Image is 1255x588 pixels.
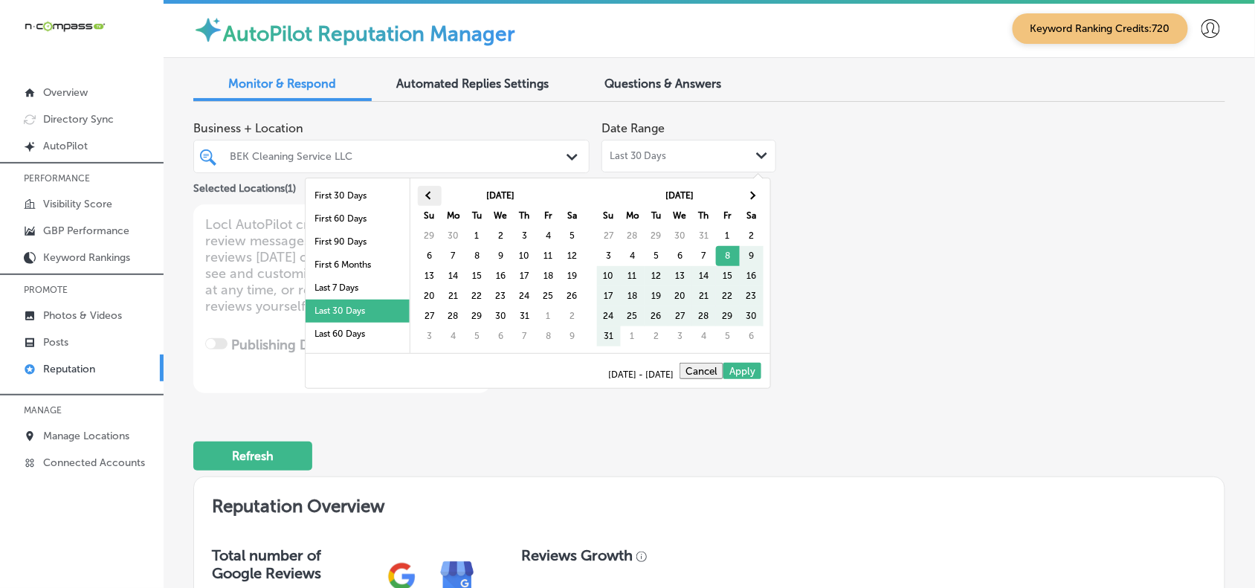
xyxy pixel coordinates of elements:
[668,286,692,306] td: 20
[645,306,668,326] td: 26
[43,86,88,99] p: Overview
[716,326,740,346] td: 5
[537,226,561,246] td: 4
[692,206,716,226] th: Th
[465,266,489,286] td: 15
[193,176,296,195] p: Selected Locations ( 1 )
[716,266,740,286] td: 15
[605,77,722,91] span: Questions & Answers
[465,286,489,306] td: 22
[306,253,410,277] li: First 6 Months
[43,224,129,237] p: GBP Performance
[418,326,442,346] td: 3
[597,286,621,306] td: 17
[645,226,668,246] td: 29
[597,306,621,326] td: 24
[43,456,145,469] p: Connected Accounts
[561,306,584,326] td: 2
[621,186,740,206] th: [DATE]
[442,206,465,226] th: Mo
[645,326,668,346] td: 2
[601,121,665,135] label: Date Range
[513,326,537,346] td: 7
[621,226,645,246] td: 28
[513,306,537,326] td: 31
[43,309,122,322] p: Photos & Videos
[716,306,740,326] td: 29
[668,246,692,266] td: 6
[465,246,489,266] td: 8
[489,226,513,246] td: 2
[740,306,764,326] td: 30
[621,206,645,226] th: Mo
[397,77,549,91] span: Automated Replies Settings
[465,326,489,346] td: 5
[740,326,764,346] td: 6
[645,286,668,306] td: 19
[597,266,621,286] td: 10
[740,266,764,286] td: 16
[306,300,410,323] li: Last 30 Days
[306,207,410,230] li: First 60 Days
[597,226,621,246] td: 27
[621,286,645,306] td: 18
[465,226,489,246] td: 1
[680,363,723,379] button: Cancel
[561,266,584,286] td: 19
[212,546,374,582] h3: Total number of Google Reviews
[537,326,561,346] td: 8
[537,246,561,266] td: 11
[621,326,645,346] td: 1
[621,306,645,326] td: 25
[668,266,692,286] td: 13
[418,286,442,306] td: 20
[645,206,668,226] th: Tu
[43,363,95,375] p: Reputation
[306,323,410,346] li: Last 60 Days
[43,198,112,210] p: Visibility Score
[621,266,645,286] td: 11
[610,150,666,162] span: Last 30 Days
[740,246,764,266] td: 9
[442,186,561,206] th: [DATE]
[716,286,740,306] td: 22
[716,246,740,266] td: 8
[442,326,465,346] td: 4
[442,306,465,326] td: 28
[692,306,716,326] td: 28
[597,246,621,266] td: 3
[716,206,740,226] th: Fr
[740,206,764,226] th: Sa
[489,326,513,346] td: 6
[442,286,465,306] td: 21
[513,246,537,266] td: 10
[43,140,88,152] p: AutoPilot
[608,370,680,379] span: [DATE] - [DATE]
[668,226,692,246] td: 30
[418,246,442,266] td: 6
[692,266,716,286] td: 14
[716,226,740,246] td: 1
[597,326,621,346] td: 31
[621,246,645,266] td: 4
[645,246,668,266] td: 5
[442,266,465,286] td: 14
[645,266,668,286] td: 12
[306,184,410,207] li: First 30 Days
[230,150,568,163] div: BEK Cleaning Service LLC
[306,346,410,369] li: Last 90 Days
[513,206,537,226] th: Th
[465,306,489,326] td: 29
[418,266,442,286] td: 13
[43,113,114,126] p: Directory Sync
[24,19,106,33] img: 660ab0bf-5cc7-4cb8-ba1c-48b5ae0f18e60NCTV_CLogo_TV_Black_-500x88.png
[418,306,442,326] td: 27
[668,306,692,326] td: 27
[465,206,489,226] th: Tu
[692,326,716,346] td: 4
[1013,13,1188,44] span: Keyword Ranking Credits: 720
[489,286,513,306] td: 23
[740,226,764,246] td: 2
[597,206,621,226] th: Su
[513,226,537,246] td: 3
